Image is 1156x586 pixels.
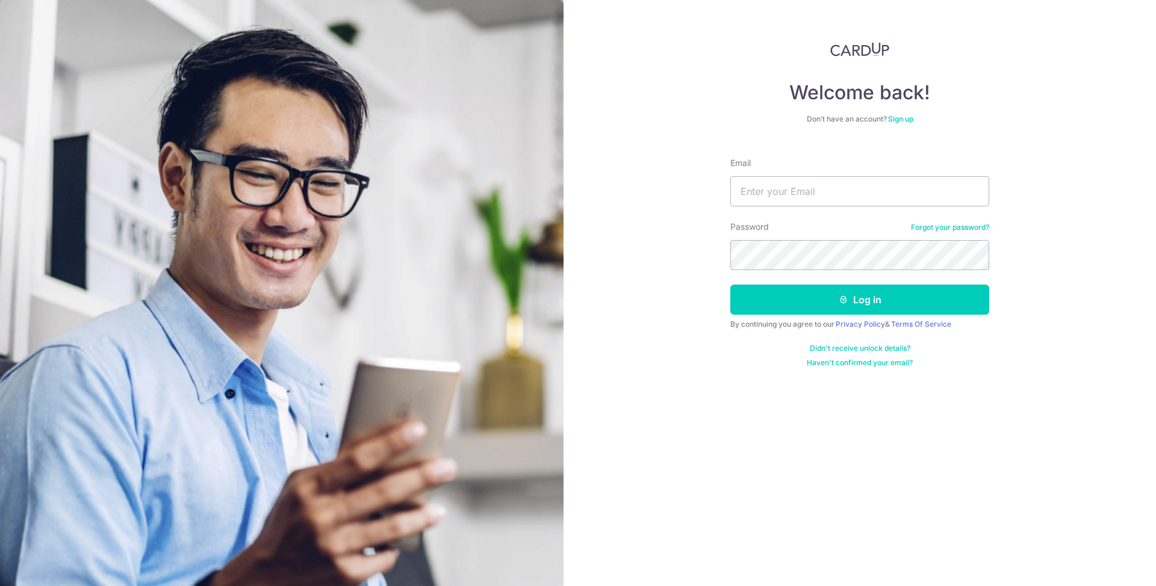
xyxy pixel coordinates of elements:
a: Haven't confirmed your email? [807,358,913,368]
a: Terms Of Service [891,319,951,328]
div: By continuing you agree to our & [730,319,989,329]
a: Sign up [888,114,913,123]
a: Didn't receive unlock details? [810,344,910,353]
a: Forgot your password? [911,223,989,232]
label: Email [730,157,751,169]
h4: Welcome back! [730,81,989,105]
input: Enter your Email [730,176,989,206]
div: Don’t have an account? [730,114,989,124]
img: CardUp Logo [830,42,889,57]
a: Privacy Policy [836,319,885,328]
label: Password [730,221,769,233]
button: Log in [730,285,989,315]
